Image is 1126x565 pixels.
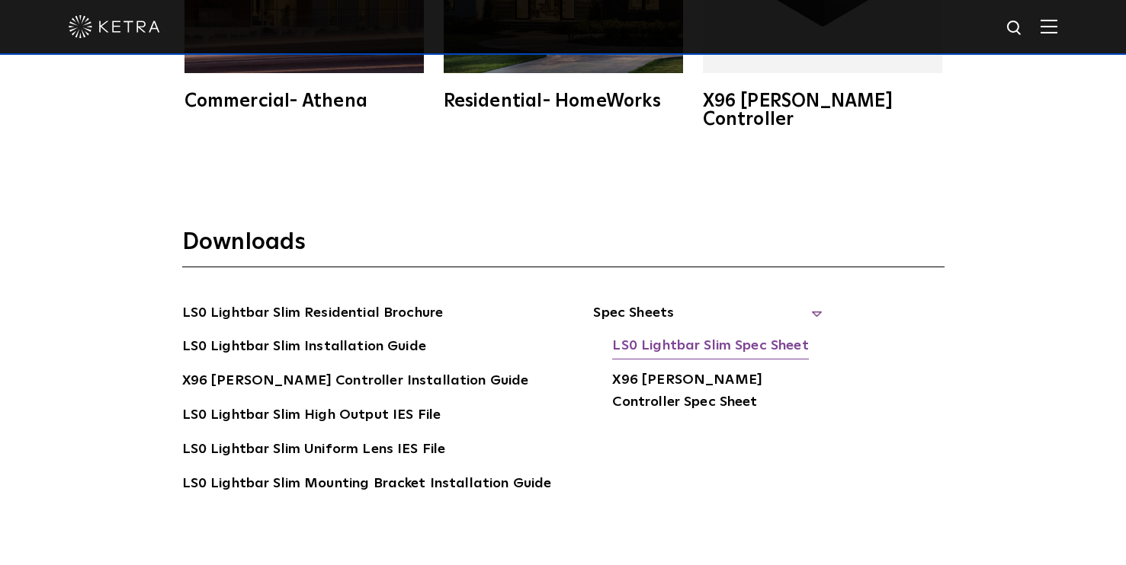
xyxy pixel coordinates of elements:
[182,404,441,429] a: LS0 Lightbar Slim High Output IES File
[182,336,426,360] a: LS0 Lightbar Slim Installation Guide
[612,335,808,359] a: LS0 Lightbar Slim Spec Sheet
[703,92,942,129] div: X96 [PERSON_NAME] Controller
[1006,19,1025,38] img: search icon
[1041,19,1057,34] img: Hamburger%20Nav.svg
[69,15,160,38] img: ketra-logo-2019-white
[184,92,424,110] div: Commercial- Athena
[182,302,444,327] a: LS0 Lightbar Slim Residential Brochure
[593,302,822,336] span: Spec Sheets
[182,439,446,463] a: LS0 Lightbar Slim Uniform Lens IES File
[444,92,683,110] div: Residential- HomeWorks
[182,228,945,267] h3: Downloads
[612,369,822,416] a: X96 [PERSON_NAME] Controller Spec Sheet
[182,473,552,497] a: LS0 Lightbar Slim Mounting Bracket Installation Guide
[182,370,529,394] a: X96 [PERSON_NAME] Controller Installation Guide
